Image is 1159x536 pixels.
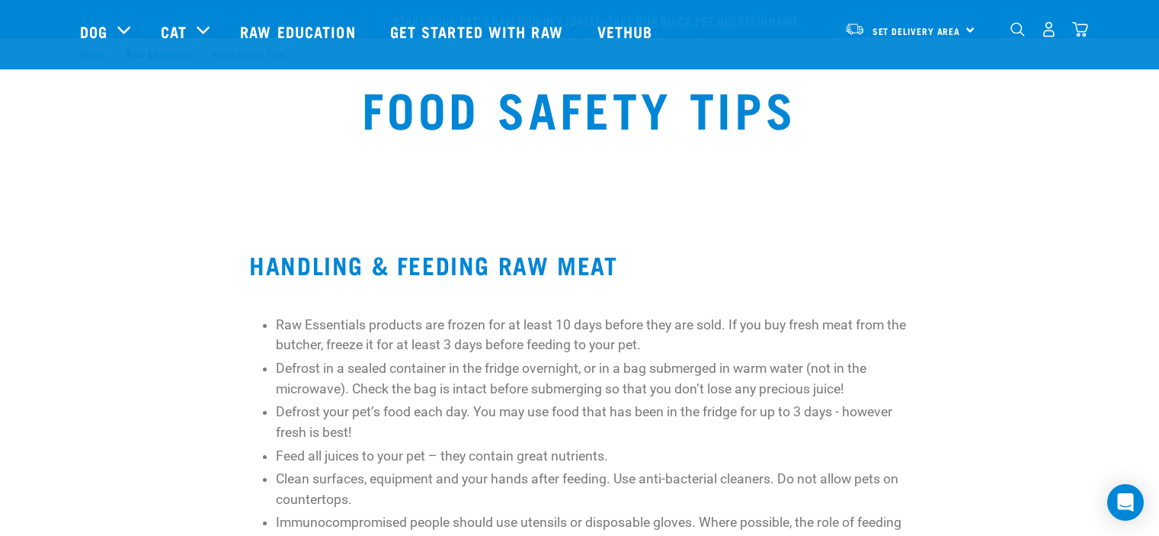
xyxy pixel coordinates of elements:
a: Dog [80,20,107,43]
p: Defrost in a sealed container in the fridge overnight, or in a bag submerged in warm water (not i... [276,358,909,399]
a: Vethub [582,1,672,62]
a: Cat [161,20,187,43]
p: Defrost your pet’s food each day. You may use food that has been in the fridge for up to 3 days -... [276,402,909,442]
p: Feed all juices to your pet – they contain great nutrients. [276,446,909,466]
a: Get started with Raw [375,1,582,62]
li: Raw Essentials products are frozen for at least 10 days before they are sold. If you buy fresh me... [276,315,909,355]
a: Raw Education [225,1,374,62]
h1: Food Safety Tips [362,80,797,135]
p: Clean surfaces, equipment and your hands after feeding. Use anti-bacterial cleaners. Do not allow... [276,469,909,509]
img: home-icon@2x.png [1072,21,1088,37]
h2: HANDLING & FEEDING RAW MEAT [249,251,910,278]
img: van-moving.png [844,22,865,36]
div: Open Intercom Messenger [1107,484,1144,521]
img: user.png [1041,21,1057,37]
span: Set Delivery Area [872,28,961,34]
img: home-icon-1@2x.png [1010,22,1025,37]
